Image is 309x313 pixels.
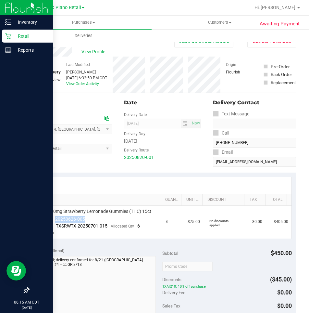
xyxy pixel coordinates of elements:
[271,197,284,202] a: Total
[162,262,213,271] input: Promo Code
[271,71,292,78] div: Back Order
[188,219,200,225] span: $75.00
[124,155,154,160] a: 20250820-001
[111,224,134,228] span: Allocated Qty
[226,69,258,75] div: Flourish
[162,284,292,289] span: TXAIQ10: 10% off purchase
[38,197,157,202] a: SKU
[81,48,107,55] span: View Profile
[270,276,292,283] span: ($45.00)
[124,112,147,118] label: Delivery Date
[11,32,50,40] p: Retail
[274,219,288,225] span: $405.00
[226,62,236,68] label: Origin
[271,250,292,256] span: $450.00
[152,16,288,29] a: Customers
[207,197,242,202] a: Discount
[124,99,201,107] div: Date
[124,147,149,153] label: Delivery Route
[213,148,233,157] label: Email
[209,219,229,227] span: No discounts applied
[162,274,181,285] span: Discounts
[213,138,296,148] input: Format: (999) 999-9999
[213,99,296,107] div: Delivery Contact
[16,29,152,43] a: Deliveries
[105,115,109,122] div: Copy address to clipboard
[6,261,26,280] iframe: Resource center
[250,197,263,202] a: Tax
[37,208,151,215] span: TX HT 20mg Strawberry Lemonade Gummies (THC) 15ct
[5,19,11,25] inline-svg: Inventory
[165,197,179,202] a: Quantity
[252,219,262,225] span: $0.00
[277,289,292,296] span: $0.00
[213,128,229,138] label: Call
[29,99,112,107] div: Location
[55,216,85,222] span: 20250626-005
[5,33,11,39] inline-svg: Retail
[277,302,292,309] span: $0.00
[213,119,296,128] input: Format: (999) 999-9999
[271,63,290,70] div: Pre-Order
[66,33,101,39] span: Deliveries
[11,18,50,26] p: Inventory
[271,79,296,86] div: Replacement
[186,197,200,202] a: Unit Price
[16,20,152,25] span: Purchases
[166,219,168,225] span: 6
[124,138,201,145] div: [DATE]
[5,47,11,53] inline-svg: Reports
[162,303,180,308] span: Sales Tax
[66,62,90,68] label: Last Modified
[162,290,185,295] span: Delivery Fee
[3,305,50,310] p: [DATE]
[11,46,50,54] p: Reports
[124,131,145,137] label: Delivery Day
[260,20,300,28] span: Awaiting Payment
[254,5,297,10] span: Hi, [PERSON_NAME]!
[66,75,107,81] div: [DATE] 6:32:50 PM CDT
[66,82,99,86] a: View Order Activity
[66,69,107,75] div: [PERSON_NAME]
[3,299,50,305] p: 06:15 AM CDT
[162,251,178,256] span: Subtotal
[213,109,249,119] label: Text Message
[152,20,287,25] span: Customers
[56,223,107,228] span: TXSRWTX-20250701-015
[16,16,152,29] a: Purchases
[137,223,140,228] span: 6
[48,5,81,10] span: TX Plano Retail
